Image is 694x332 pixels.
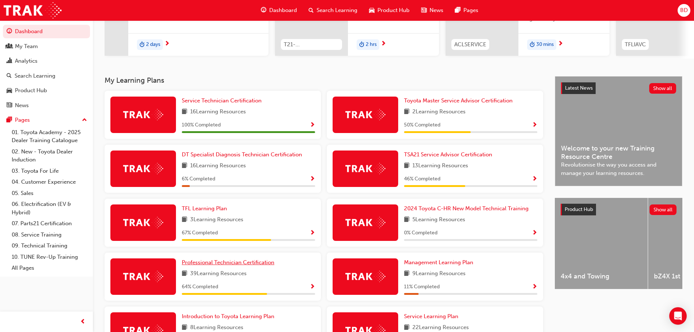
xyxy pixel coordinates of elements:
[532,229,537,238] button: Show Progress
[404,108,409,117] span: book-icon
[182,283,218,291] span: 64 % Completed
[123,271,163,282] img: Trak
[15,72,55,80] div: Search Learning
[381,41,386,47] span: next-icon
[532,284,537,290] span: Show Progress
[404,269,409,278] span: book-icon
[4,2,62,19] img: Trak
[9,127,90,146] a: 01. Toyota Academy - 2025 Dealer Training Catalogue
[310,176,315,183] span: Show Progress
[182,161,187,171] span: book-icon
[404,97,513,104] span: Toyota Master Service Advisor Certification
[404,204,532,213] a: 2024 Toyota C-HR New Model Technical Training
[9,218,90,229] a: 07. Parts21 Certification
[182,108,187,117] span: book-icon
[309,6,314,15] span: search-icon
[7,28,12,35] span: guage-icon
[182,97,264,105] a: Service Technician Certification
[678,4,690,17] button: BD
[310,121,315,130] button: Show Progress
[363,3,415,18] a: car-iconProduct Hub
[561,161,676,177] span: Revolutionise the way you access and manage your learning resources.
[650,204,677,215] button: Show all
[536,40,554,49] span: 30 mins
[377,6,409,15] span: Product Hub
[310,122,315,129] span: Show Progress
[404,151,492,158] span: TSA21 Service Advisor Certification
[3,25,90,38] a: Dashboard
[532,175,537,184] button: Show Progress
[182,259,274,266] span: Professional Technician Certification
[82,116,87,125] span: up-icon
[182,205,227,212] span: TFL Learning Plan
[182,312,277,321] a: Introduction to Toyota Learning Plan
[190,215,243,224] span: 3 Learning Resources
[310,230,315,237] span: Show Progress
[3,84,90,97] a: Product Hub
[15,42,38,51] div: My Team
[532,282,537,292] button: Show Progress
[3,113,90,127] button: Pages
[182,121,221,129] span: 100 % Completed
[9,176,90,188] a: 04. Customer Experience
[3,99,90,112] a: News
[404,258,476,267] a: Management Learning Plan
[404,312,461,321] a: Service Learning Plan
[182,151,302,158] span: DT Specialist Diagnosis Technician Certification
[15,116,30,124] div: Pages
[182,215,187,224] span: book-icon
[449,3,484,18] a: pages-iconPages
[182,175,215,183] span: 6 % Completed
[561,204,677,215] a: Product HubShow all
[530,40,535,50] span: duration-icon
[561,82,676,94] a: Latest NewsShow all
[9,199,90,218] a: 06. Electrification (EV & Hybrid)
[15,86,47,95] div: Product Hub
[182,151,305,159] a: DT Specialist Diagnosis Technician Certification
[565,85,593,91] span: Latest News
[7,43,12,50] span: people-icon
[412,161,468,171] span: 13 Learning Resources
[190,161,246,171] span: 16 Learning Resources
[7,117,12,124] span: pages-icon
[558,41,563,47] span: next-icon
[412,269,466,278] span: 9 Learning Resources
[123,217,163,228] img: Trak
[15,101,29,110] div: News
[3,69,90,83] a: Search Learning
[463,6,478,15] span: Pages
[284,40,339,49] span: T21-FOD_HVIS_PREREQ
[80,317,86,327] span: prev-icon
[255,3,303,18] a: guage-iconDashboard
[404,161,409,171] span: book-icon
[261,6,266,15] span: guage-icon
[345,271,385,282] img: Trak
[7,73,12,79] span: search-icon
[105,76,543,85] h3: My Learning Plans
[310,284,315,290] span: Show Progress
[7,87,12,94] span: car-icon
[404,151,495,159] a: TSA21 Service Advisor Certification
[565,206,593,212] span: Product Hub
[190,269,247,278] span: 39 Learning Resources
[182,204,230,213] a: TFL Learning Plan
[421,6,427,15] span: news-icon
[345,217,385,228] img: Trak
[9,229,90,241] a: 08. Service Training
[310,175,315,184] button: Show Progress
[303,3,363,18] a: search-iconSearch Learning
[310,282,315,292] button: Show Progress
[669,307,687,325] div: Open Intercom Messenger
[532,121,537,130] button: Show Progress
[7,102,12,109] span: news-icon
[123,109,163,120] img: Trak
[404,215,409,224] span: book-icon
[455,6,460,15] span: pages-icon
[345,163,385,174] img: Trak
[680,6,688,15] span: BD
[7,58,12,65] span: chart-icon
[182,97,262,104] span: Service Technician Certification
[182,313,274,320] span: Introduction to Toyota Learning Plan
